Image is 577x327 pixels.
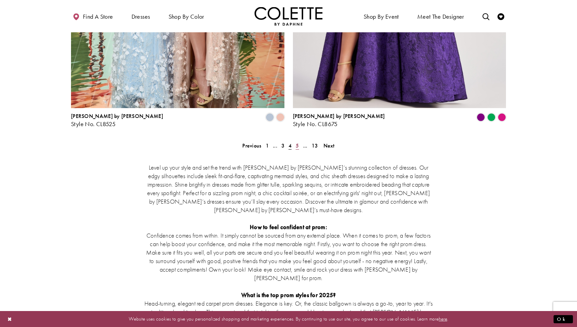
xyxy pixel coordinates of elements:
span: Shop by color [167,7,206,25]
a: 5 [294,141,301,151]
a: Prev Page [240,141,263,151]
img: Colette by Daphne [255,7,322,25]
p: Website uses cookies to give you personalized shopping and marketing experiences. By continuing t... [49,314,528,324]
span: Find a store [83,13,113,20]
a: 13 [310,141,320,151]
span: Dresses [130,7,152,25]
span: ... [303,142,308,149]
a: ... [271,141,279,151]
span: Next [324,142,335,149]
a: here [439,315,447,322]
i: Ice Blue [266,113,274,121]
a: Check Wishlist [496,7,506,25]
p: Level up your style and set the trend with [PERSON_NAME] by [PERSON_NAME]’s stunning collection o... [144,163,433,214]
p: Confidence comes from within. It simply cannot be sourced from any external place. When it comes ... [144,231,433,282]
i: Purple [477,113,485,121]
a: 3 [279,141,286,151]
span: Shop By Event [364,13,399,20]
a: Meet the designer [416,7,466,25]
span: 4 [288,142,292,149]
span: Previous [242,142,261,149]
span: Meet the designer [417,13,464,20]
strong: How to feel confident at prom: [250,223,327,231]
i: Fuchsia [498,113,506,121]
span: [PERSON_NAME] by [PERSON_NAME] [71,113,163,120]
span: 5 [296,142,299,149]
span: Style No. CL8675 [293,120,338,128]
span: Shop By Event [362,7,401,25]
i: Peachy Pink [276,113,284,121]
a: Next Page [321,141,337,151]
span: Shop by color [169,13,204,20]
button: Submit Dialog [554,315,573,323]
span: ... [273,142,277,149]
a: Toggle search [481,7,491,25]
span: Dresses [132,13,150,20]
span: Style No. CL8525 [71,120,116,128]
a: 1 [264,141,271,151]
i: Emerald [487,113,495,121]
a: Visit Home Page [255,7,322,25]
span: 13 [312,142,318,149]
span: [PERSON_NAME] by [PERSON_NAME] [293,113,385,120]
a: ... [301,141,310,151]
p: Head-turning, elegant red carpet prom dresses. Elegance is key. Or, the classic ballgown is alway... [144,299,433,325]
div: Colette by Daphne Style No. CL8525 [71,113,163,127]
a: Find a store [71,7,115,25]
div: Colette by Daphne Style No. CL8675 [293,113,385,127]
span: 1 [266,142,269,149]
span: 3 [281,142,284,149]
strong: What is the top prom styles for 2025? [241,291,336,299]
button: Close Dialog [4,313,16,325]
span: Current page [286,141,294,151]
